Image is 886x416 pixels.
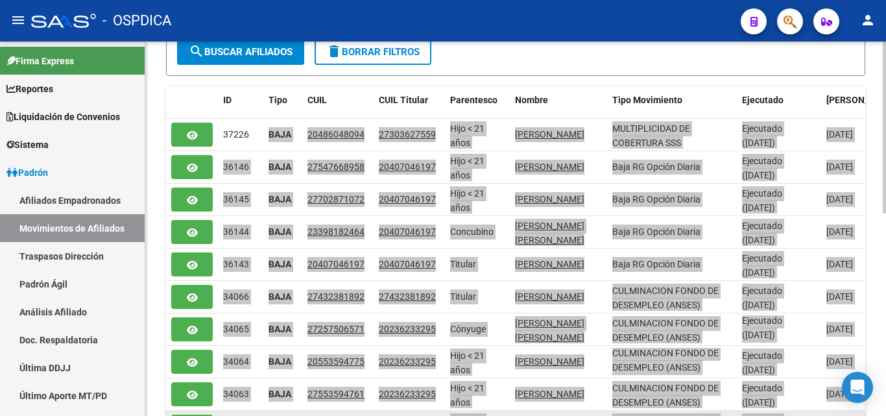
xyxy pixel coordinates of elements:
strong: BAJA [269,389,291,399]
span: Tipo Movimiento [612,95,682,105]
strong: BAJA [269,129,291,140]
span: Baja RG Opción Diaria [612,194,700,204]
datatable-header-cell: Tipo [263,86,302,129]
datatable-header-cell: Tipo Movimiento [607,86,737,129]
span: CULMINACION FONDO DE DESEMPLEO (ANSES) [612,286,719,311]
span: Borrar Filtros [326,46,420,58]
span: Ejecutado ([DATE]) [742,286,782,311]
span: Hijo < 21 años [450,383,485,408]
span: Padrón [6,165,48,180]
span: 34065 [223,324,249,334]
span: Cónyuge [450,324,486,334]
datatable-header-cell: CUIL [302,86,374,129]
span: Liquidación de Convenios [6,110,120,124]
mat-icon: person [860,12,876,28]
strong: BAJA [269,291,291,302]
span: Ejecutado [742,95,784,105]
span: - OSPDICA [102,6,171,35]
span: [DATE] [826,129,853,140]
strong: BAJA [269,356,291,367]
span: 20407046197 [379,259,436,269]
datatable-header-cell: Parentesco [445,86,510,129]
span: 36146 [223,162,249,172]
span: Parentesco [450,95,497,105]
span: 20486048094 [307,129,365,140]
span: [DATE] [826,226,853,237]
span: 36143 [223,259,249,269]
mat-icon: search [189,43,204,59]
span: 27257506571 [307,324,365,334]
span: 20407046197 [307,259,365,269]
span: Baja RG Opción Diaria [612,162,700,172]
span: Hijo < 21 años [450,156,485,181]
span: 34066 [223,291,249,302]
span: Ejecutado ([DATE]) [742,221,782,246]
span: 36145 [223,194,249,204]
span: [DATE] [826,324,853,334]
span: [DATE] [826,389,853,399]
strong: BAJA [269,324,291,334]
span: Ejecutado ([DATE]) [742,188,782,214]
span: 34064 [223,356,249,367]
span: 20553594775 [307,356,365,367]
span: 23398182464 [307,226,365,237]
datatable-header-cell: Nombre [510,86,607,129]
datatable-header-cell: Ejecutado [737,86,821,129]
span: Concubino [450,226,494,237]
span: CUIL [307,95,327,105]
span: 27303627559 [379,129,436,140]
span: 27702871072 [307,194,365,204]
span: [DATE] [826,194,853,204]
span: [PERSON_NAME] [515,356,584,367]
span: Titular [450,291,476,302]
span: Reportes [6,82,53,96]
datatable-header-cell: ID [218,86,263,129]
span: CULMINACION FONDO DE DESEMPLEO (ANSES) [612,348,719,373]
span: 27553594761 [307,389,365,399]
span: 27432381892 [379,291,436,302]
strong: BAJA [269,194,291,204]
mat-icon: delete [326,43,342,59]
span: 20236233295 [379,324,436,334]
button: Borrar Filtros [315,39,431,65]
button: Buscar Afiliados [177,39,304,65]
span: [DATE] [826,291,853,302]
span: 20407046197 [379,226,436,237]
span: CUIL Titular [379,95,428,105]
span: Hijo < 21 años [450,188,485,214]
span: Ejecutado ([DATE]) [742,350,782,376]
datatable-header-cell: CUIL Titular [374,86,445,129]
span: CULMINACION FONDO DE DESEMPLEO (ANSES) [612,383,719,408]
span: 20236233295 [379,356,436,367]
span: [PERSON_NAME] [PERSON_NAME] [515,318,584,343]
strong: BAJA [269,259,291,269]
span: Firma Express [6,54,74,68]
span: 27432381892 [307,291,365,302]
span: ID [223,95,232,105]
span: Ejecutado ([DATE]) [742,123,782,149]
span: 20407046197 [379,194,436,204]
span: [PERSON_NAME] [515,389,584,399]
span: Sistema [6,138,49,152]
strong: BAJA [269,162,291,172]
span: [PERSON_NAME] [515,162,584,172]
span: [PERSON_NAME] [515,194,584,204]
span: 34063 [223,389,249,399]
span: Baja RG Opción Diaria [612,226,700,237]
span: 37226 [223,129,249,140]
span: [PERSON_NAME] [PERSON_NAME] [515,221,584,246]
span: Ejecutado ([DATE]) [742,315,782,341]
span: [DATE] [826,259,853,269]
span: [PERSON_NAME] [515,129,584,140]
mat-icon: menu [10,12,26,28]
span: CULMINACION FONDO DE DESEMPLEO (ANSES) [612,318,719,343]
span: Ejecutado ([DATE]) [742,383,782,408]
span: 36144 [223,226,249,237]
span: Ejecutado ([DATE]) [742,156,782,181]
span: 20236233295 [379,389,436,399]
span: Buscar Afiliados [189,46,293,58]
span: Nombre [515,95,548,105]
span: 20407046197 [379,162,436,172]
span: Hijo < 21 años [450,123,485,149]
span: Tipo [269,95,287,105]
